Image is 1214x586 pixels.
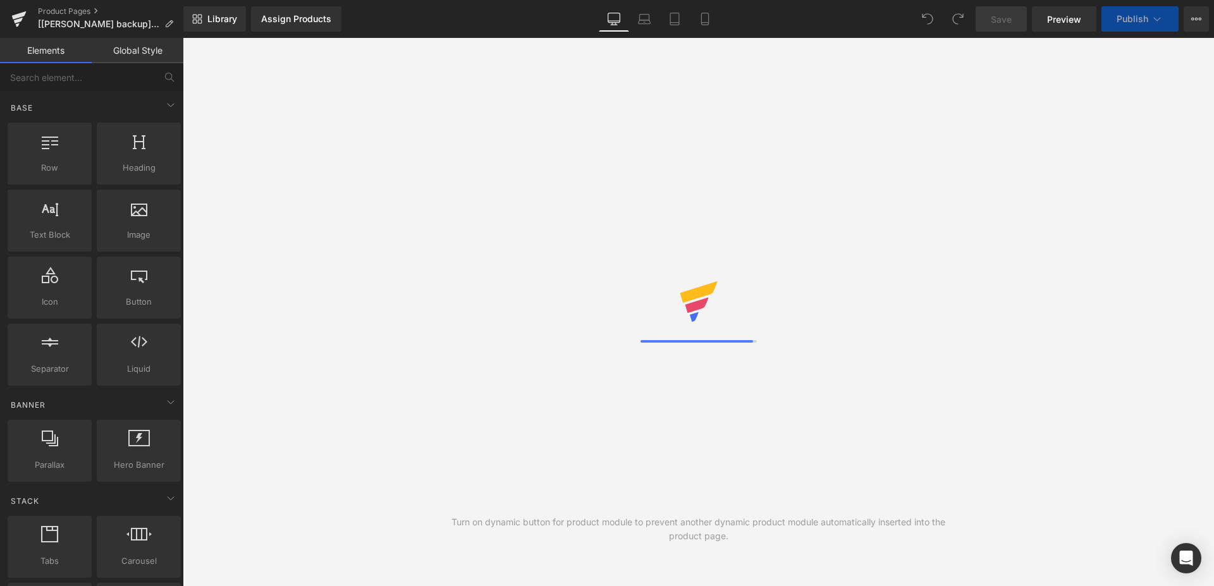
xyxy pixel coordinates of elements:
a: Laptop [629,6,659,32]
span: Save [991,13,1012,26]
span: Parallax [11,458,88,472]
span: Button [101,295,177,308]
a: Preview [1032,6,1096,32]
span: Text Block [11,228,88,241]
span: Tabs [11,554,88,568]
div: Open Intercom Messenger [1171,543,1201,573]
span: Banner [9,399,47,411]
div: Turn on dynamic button for product module to prevent another dynamic product module automatically... [441,515,957,543]
button: More [1184,6,1209,32]
span: Preview [1047,13,1081,26]
span: Row [11,161,88,174]
button: Publish [1101,6,1179,32]
span: Icon [11,295,88,308]
span: Carousel [101,554,177,568]
span: Heading [101,161,177,174]
span: Publish [1117,14,1148,24]
span: Stack [9,495,40,507]
div: Assign Products [261,14,331,24]
span: [[PERSON_NAME] backup] - [DATE] || Toy Gun || Done || [38,19,159,29]
span: Base [9,102,34,114]
button: Redo [945,6,971,32]
span: Image [101,228,177,241]
a: Global Style [92,38,183,63]
a: New Library [183,6,246,32]
span: Separator [11,362,88,375]
a: Tablet [659,6,690,32]
span: Liquid [101,362,177,375]
a: Mobile [690,6,720,32]
a: Desktop [599,6,629,32]
span: Library [207,13,237,25]
a: Product Pages [38,6,183,16]
span: Hero Banner [101,458,177,472]
button: Undo [915,6,940,32]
